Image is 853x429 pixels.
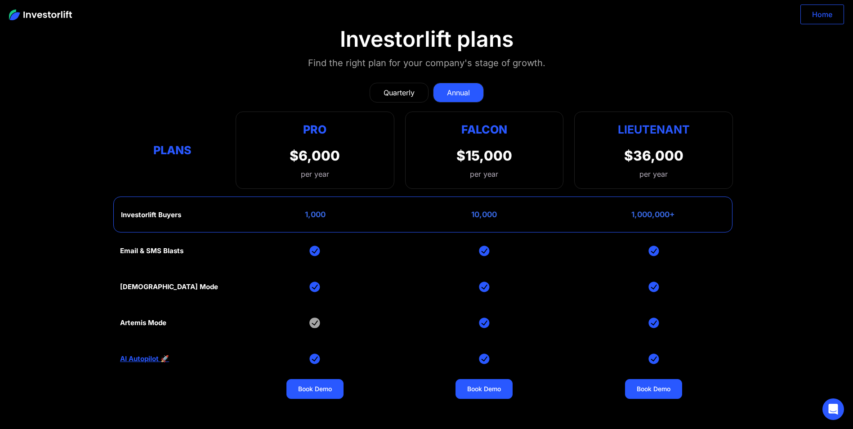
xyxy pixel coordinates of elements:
[120,319,166,327] div: Artemis Mode
[461,121,507,139] div: Falcon
[639,169,668,179] div: per year
[305,210,326,219] div: 1,000
[384,87,415,98] div: Quarterly
[447,87,470,98] div: Annual
[618,123,690,136] strong: Lieutenant
[340,26,514,52] div: Investorlift plans
[290,147,340,164] div: $6,000
[120,247,183,255] div: Email & SMS Blasts
[121,211,181,219] div: Investorlift Buyers
[631,210,675,219] div: 1,000,000+
[456,147,512,164] div: $15,000
[470,169,498,179] div: per year
[286,379,344,399] a: Book Demo
[120,355,169,363] a: AI Autopilot 🚀
[290,121,340,139] div: Pro
[822,398,844,420] div: Open Intercom Messenger
[308,56,545,70] div: Find the right plan for your company's stage of growth.
[624,147,683,164] div: $36,000
[120,283,218,291] div: [DEMOGRAPHIC_DATA] Mode
[800,4,844,24] a: Home
[120,141,225,159] div: Plans
[456,379,513,399] a: Book Demo
[471,210,497,219] div: 10,000
[625,379,682,399] a: Book Demo
[290,169,340,179] div: per year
